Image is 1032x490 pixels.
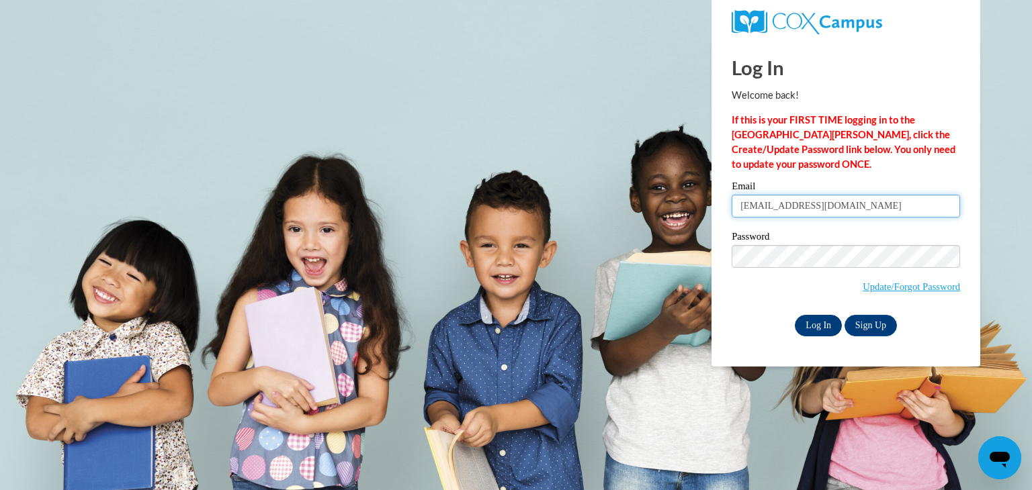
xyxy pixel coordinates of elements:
a: Update/Forgot Password [863,281,960,292]
label: Email [732,181,960,195]
a: Sign Up [845,315,897,336]
input: Log In [795,315,842,336]
label: Password [732,232,960,245]
p: Welcome back! [732,88,960,103]
strong: If this is your FIRST TIME logging in to the [GEOGRAPHIC_DATA][PERSON_NAME], click the Create/Upd... [732,114,955,170]
a: COX Campus [732,10,960,34]
h1: Log In [732,54,960,81]
iframe: Button to launch messaging window [978,436,1021,479]
img: COX Campus [732,10,882,34]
